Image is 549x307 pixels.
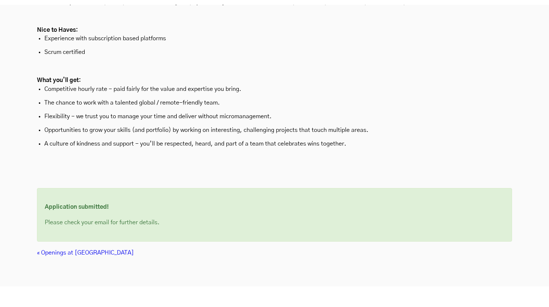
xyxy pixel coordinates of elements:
[44,99,505,107] p: The chance to work with a talented global / remote-friendly team.
[44,35,505,42] p: Experience with subscription based platforms
[44,48,505,56] p: Scrum certified
[44,85,505,93] p: Competitive hourly rate - paid fairly for the value and expertise you bring.
[44,140,505,148] p: A culture of kindness and support - you’ll be respected, heard, and part of a team that celebrate...
[37,250,134,256] a: « Openings at [GEOGRAPHIC_DATA]
[37,188,512,242] div: Please check your email for further details.
[45,204,109,210] strong: Application submitted!
[37,76,512,85] h2: What you’ll get:
[44,126,505,134] p: Opportunities to grow your skills (and portfolio) by working on interesting, challenging projects...
[44,113,505,120] p: Flexibility - we trust you to manage your time and deliver without micromanagement.
[37,25,512,35] h2: Nice to Haves:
